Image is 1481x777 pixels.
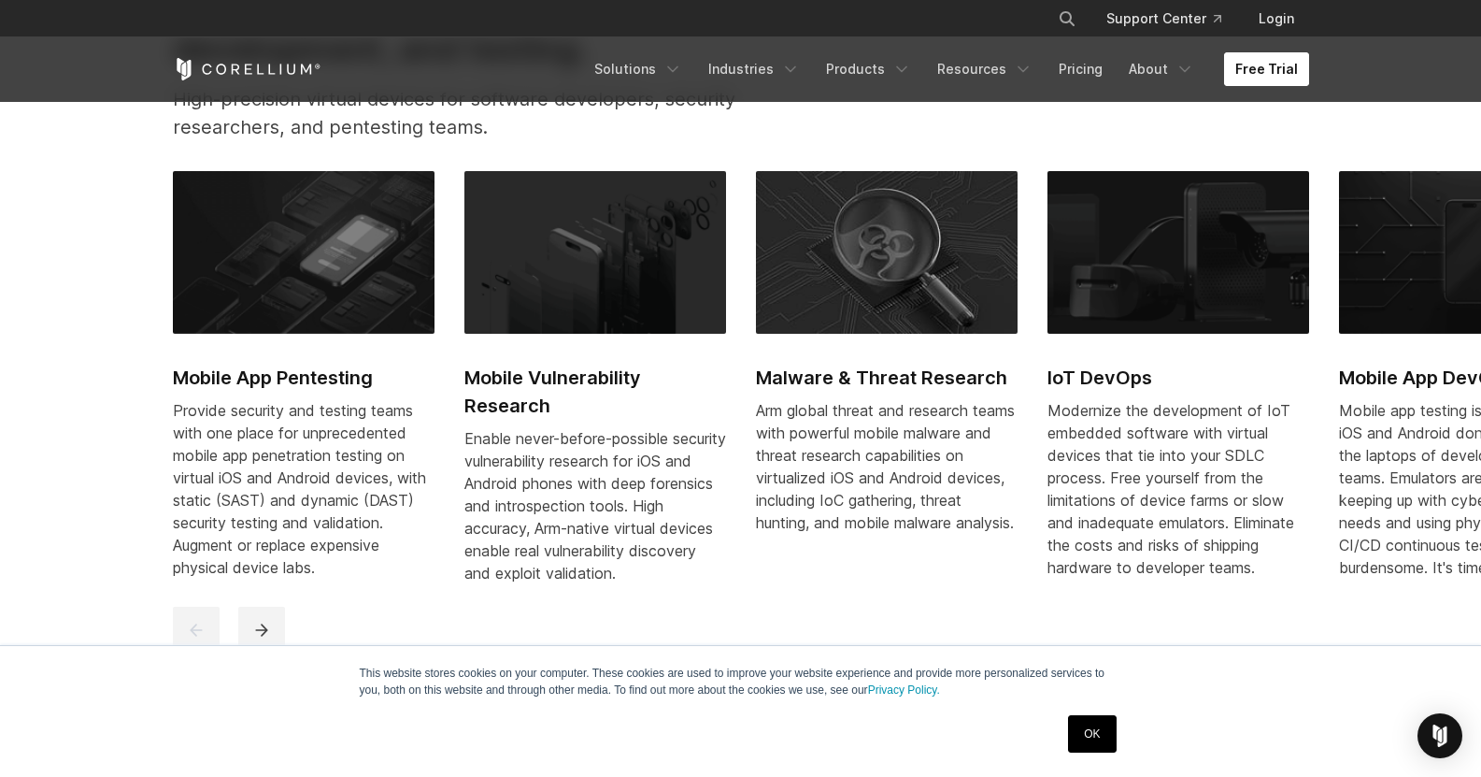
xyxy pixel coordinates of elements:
[926,52,1044,86] a: Resources
[1047,52,1114,86] a: Pricing
[756,171,1018,334] img: Malware & Threat Research
[464,171,726,607] a: Mobile Vulnerability Research Mobile Vulnerability Research Enable never-before-possible security...
[1091,2,1236,36] a: Support Center
[583,52,1309,86] div: Navigation Menu
[173,58,321,80] a: Corellium Home
[697,52,811,86] a: Industries
[1244,2,1309,36] a: Login
[173,399,434,579] div: Provide security and testing teams with one place for unprecedented mobile app penetration testin...
[756,171,1018,556] a: Malware & Threat Research Malware & Threat Research Arm global threat and research teams with pow...
[173,171,434,334] img: Mobile App Pentesting
[756,399,1018,534] div: Arm global threat and research teams with powerful mobile malware and threat research capabilitie...
[1047,171,1309,601] a: IoT DevOps IoT DevOps Modernize the development of IoT embedded software with virtual devices tha...
[464,171,726,334] img: Mobile Vulnerability Research
[360,665,1122,698] p: This website stores cookies on your computer. These cookies are used to improve your website expe...
[1068,715,1116,753] a: OK
[868,683,940,697] a: Privacy Policy.
[464,427,726,584] div: Enable never-before-possible security vulnerability research for iOS and Android phones with deep...
[464,364,726,420] h2: Mobile Vulnerability Research
[1224,52,1309,86] a: Free Trial
[1047,364,1309,392] h2: IoT DevOps
[173,364,434,392] h2: Mobile App Pentesting
[173,171,434,601] a: Mobile App Pentesting Mobile App Pentesting Provide security and testing teams with one place for...
[1417,713,1462,758] div: Open Intercom Messenger
[1047,399,1309,579] div: Modernize the development of IoT embedded software with virtual devices that tie into your SDLC p...
[173,85,810,141] p: High-precision virtual devices for software developers, security researchers, and pentesting teams.
[1035,2,1309,36] div: Navigation Menu
[1050,2,1084,36] button: Search
[238,607,285,654] button: next
[1047,171,1309,334] img: IoT DevOps
[173,607,220,654] button: previous
[583,52,693,86] a: Solutions
[815,52,922,86] a: Products
[1118,52,1205,86] a: About
[756,364,1018,392] h2: Malware & Threat Research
